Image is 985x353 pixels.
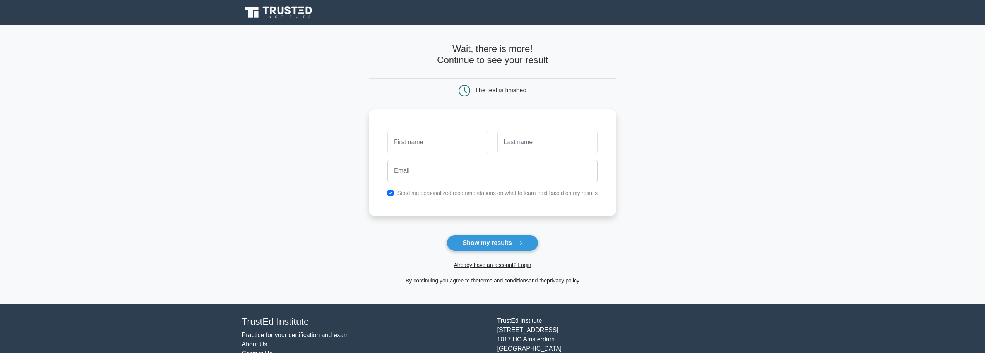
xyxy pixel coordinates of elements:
[369,43,616,66] h4: Wait, there is more! Continue to see your result
[479,277,529,284] a: terms and conditions
[242,316,488,327] h4: TrustEd Institute
[242,332,349,338] a: Practice for your certification and exam
[387,131,488,153] input: First name
[547,277,579,284] a: privacy policy
[497,131,598,153] input: Last name
[364,276,621,285] div: By continuing you agree to the and the
[447,235,538,251] button: Show my results
[454,262,531,268] a: Already have an account? Login
[397,190,598,196] label: Send me personalized recommendations on what to learn next based on my results
[475,87,526,93] div: The test is finished
[387,160,598,182] input: Email
[242,341,267,348] a: About Us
